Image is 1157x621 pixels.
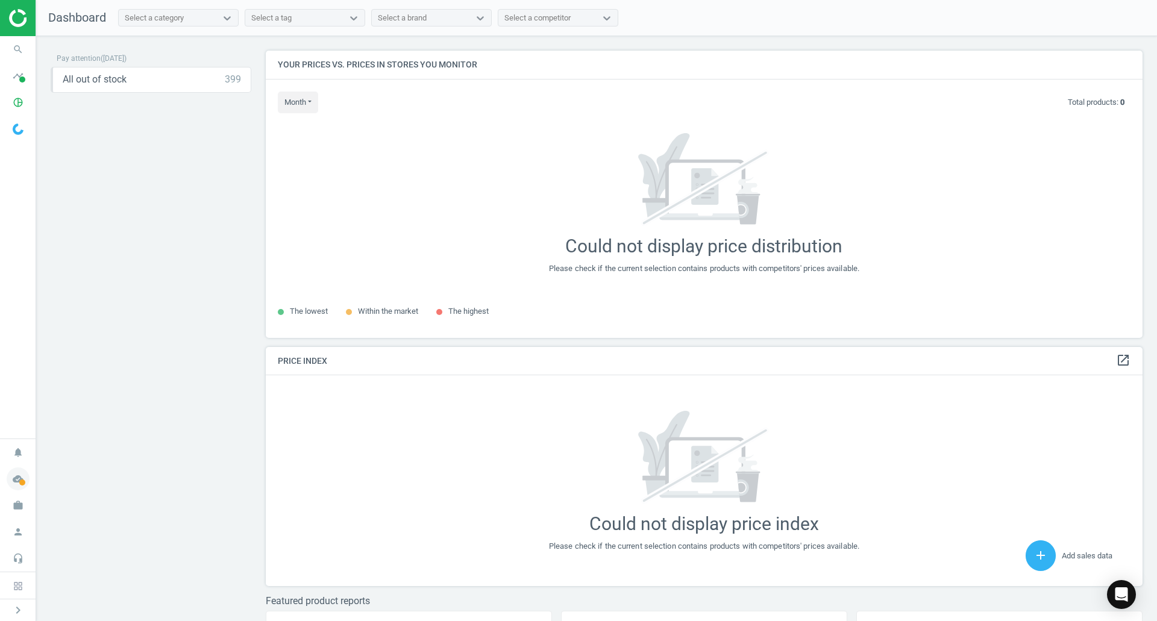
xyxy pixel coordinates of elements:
[7,494,30,517] i: work
[48,10,106,25] span: Dashboard
[7,64,30,87] i: timeline
[266,51,1143,79] h4: Your prices vs. prices in stores you monitor
[278,92,318,113] button: month
[565,236,842,257] div: Could not display price distribution
[549,541,859,552] div: Please check if the current selection contains products with competitors' prices available.
[9,9,95,27] img: ajHJNr6hYgQAAAAASUVORK5CYII=
[615,411,792,504] img: 7171a7ce662e02b596aeec34d53f281b.svg
[11,603,25,617] i: chevron_right
[57,54,101,63] span: Pay attention
[266,595,1143,607] h3: Featured product reports
[1107,580,1136,609] div: Open Intercom Messenger
[251,13,292,23] div: Select a tag
[63,73,127,86] span: All out of stock
[1033,548,1048,563] i: add
[549,263,859,274] div: Please check if the current selection contains products with competitors' prices available.
[1062,551,1112,560] span: Add sales data
[1068,97,1124,108] p: Total products:
[448,307,489,316] span: The highest
[13,123,24,135] img: wGWNvw8QSZomAAAAABJRU5ErkJggg==
[7,91,30,114] i: pie_chart_outlined
[378,13,427,23] div: Select a brand
[7,441,30,464] i: notifications
[615,133,792,226] img: 7171a7ce662e02b596aeec34d53f281b.svg
[7,547,30,570] i: headset_mic
[1120,98,1124,107] b: 0
[1116,353,1130,367] i: open_in_new
[7,520,30,543] i: person
[1116,353,1130,369] a: open_in_new
[7,467,30,490] i: cloud_done
[225,73,241,86] div: 399
[101,54,127,63] span: ( [DATE] )
[1026,540,1056,571] button: add
[504,13,571,23] div: Select a competitor
[3,602,33,618] button: chevron_right
[125,13,184,23] div: Select a category
[589,513,819,535] div: Could not display price index
[358,307,418,316] span: Within the market
[290,307,328,316] span: The lowest
[7,38,30,61] i: search
[266,347,1143,375] h4: Price Index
